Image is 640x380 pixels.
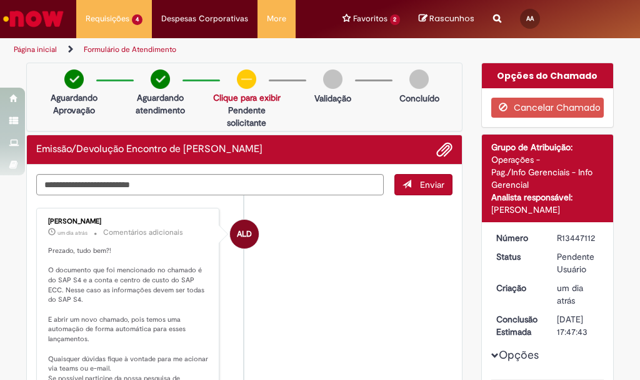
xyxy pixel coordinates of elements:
[491,191,604,203] div: Analista responsável:
[151,69,170,89] img: check-circle-green.png
[557,282,583,306] span: um dia atrás
[487,313,548,338] dt: Conclusão Estimada
[230,220,259,249] div: Andressa Luiza Da Silva
[213,92,281,103] a: Clique para exibir
[420,179,444,190] span: Enviar
[390,14,401,25] span: 2
[132,14,142,25] span: 4
[557,313,599,338] div: [DATE] 17:47:43
[491,153,604,191] div: Operações - Pag./Info Gerenciais - Info Gerencial
[491,141,604,153] div: Grupo de Atribuição:
[237,219,252,249] span: ALD
[57,229,87,237] span: um dia atrás
[487,282,548,294] dt: Criação
[9,38,364,61] ul: Trilhas de página
[57,229,87,237] time: 26/08/2025 11:26:18
[213,104,281,129] p: Pendente solicitante
[1,6,66,31] img: ServiceNow
[323,69,342,89] img: img-circle-grey.png
[14,44,57,54] a: Página inicial
[419,13,474,24] a: No momento, sua lista de rascunhos tem 0 Itens
[36,144,262,155] h2: Emissão/Devolução Encontro de Contas Fornecedor Histórico de tíquete
[557,282,599,307] div: 26/08/2025 09:47:39
[491,98,604,118] button: Cancelar Chamado
[36,174,384,195] textarea: Digite sua mensagem aqui...
[48,218,209,225] div: [PERSON_NAME]
[161,13,248,25] span: Despesas Corporativas
[557,232,599,244] div: R13447112
[267,13,286,25] span: More
[314,92,351,105] p: Validação
[487,232,548,244] dt: Número
[429,13,474,24] span: Rascunhos
[482,63,614,88] div: Opções do Chamado
[237,69,256,89] img: circle-minus.png
[394,174,452,195] button: Enviar
[557,250,599,275] div: Pendente Usuário
[86,13,129,25] span: Requisições
[64,69,84,89] img: check-circle-green.png
[51,91,97,116] p: Aguardando Aprovação
[436,141,452,158] button: Adicionar anexos
[409,69,429,89] img: img-circle-grey.png
[487,250,548,263] dt: Status
[557,282,583,306] time: 26/08/2025 09:47:39
[136,91,185,116] p: Aguardando atendimento
[84,44,176,54] a: Formulário de Atendimento
[491,203,604,216] div: [PERSON_NAME]
[526,14,534,23] span: AA
[353,13,387,25] span: Favoritos
[399,92,439,105] p: Concluído
[103,227,183,238] small: Comentários adicionais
